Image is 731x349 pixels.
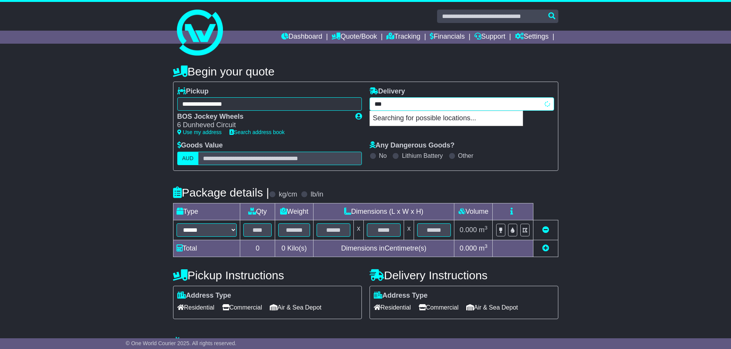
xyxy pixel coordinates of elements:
a: Dashboard [281,31,322,44]
a: Support [474,31,505,44]
span: Residential [374,301,411,313]
span: © One World Courier 2025. All rights reserved. [126,340,237,346]
span: 0.000 [460,226,477,234]
a: Use my address [177,129,222,135]
span: Air & Sea Depot [270,301,322,313]
a: Settings [515,31,549,44]
label: Delivery [370,87,405,96]
span: Commercial [419,301,459,313]
td: Weight [275,203,313,220]
span: m [479,244,488,252]
div: BOS Jockey Wheels [177,113,348,121]
label: Lithium Battery [402,152,443,159]
td: Volume [454,203,493,220]
td: Total [173,240,240,257]
label: Other [458,152,474,159]
sup: 3 [485,243,488,249]
td: 0 [240,240,275,257]
h4: Package details | [173,186,269,199]
span: 0.000 [460,244,477,252]
span: m [479,226,488,234]
h4: Pickup Instructions [173,269,362,282]
h4: Begin your quote [173,65,558,78]
td: Dimensions in Centimetre(s) [313,240,454,257]
label: lb/in [310,190,323,199]
label: AUD [177,152,199,165]
label: Address Type [374,292,428,300]
a: Add new item [542,244,549,252]
td: Type [173,203,240,220]
a: Remove this item [542,226,549,234]
a: Financials [430,31,465,44]
label: No [379,152,387,159]
td: x [404,220,414,240]
a: Search address book [229,129,285,135]
span: Air & Sea Depot [466,301,518,313]
div: 6 Dunheved Circuit [177,121,348,129]
h4: Delivery Instructions [370,269,558,282]
td: Qty [240,203,275,220]
label: Pickup [177,87,209,96]
span: Commercial [222,301,262,313]
label: Any Dangerous Goods? [370,141,455,150]
a: Quote/Book [332,31,377,44]
label: Goods Value [177,141,223,150]
span: 0 [282,244,285,252]
label: Address Type [177,292,231,300]
span: Residential [177,301,215,313]
a: Tracking [386,31,420,44]
td: Dimensions (L x W x H) [313,203,454,220]
p: Searching for possible locations... [370,111,523,126]
typeahead: Please provide city [370,97,554,111]
td: x [354,220,364,240]
td: Kilo(s) [275,240,313,257]
label: kg/cm [279,190,297,199]
h4: Warranty & Insurance [173,336,558,349]
sup: 3 [485,225,488,231]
